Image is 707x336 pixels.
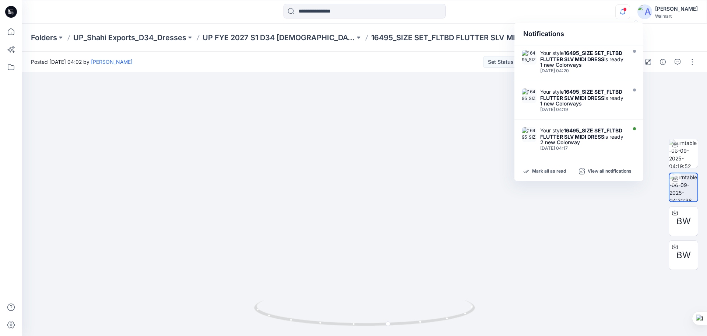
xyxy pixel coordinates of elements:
div: Your style is ready [540,50,625,62]
img: turntable-06-09-2025-04:20:38 [669,173,697,201]
img: 16495_SIZE SET_FLTBD FLUTTER SLV MIDI DRESS [522,89,537,103]
div: Saturday, September 06, 2025 04:19 [540,107,625,112]
div: Saturday, September 06, 2025 04:20 [540,68,625,73]
img: eyJhbGciOiJIUzI1NiIsImtpZCI6IjAiLCJzbHQiOiJzZXMiLCJ0eXAiOiJKV1QifQ.eyJkYXRhIjp7InR5cGUiOiJzdG9yYW... [173,14,557,336]
span: BW [676,249,691,262]
div: 2 new Colorway [540,140,625,145]
p: 16495_SIZE SET_FLTBD FLUTTER SLV MIDI DRESS [371,32,524,43]
p: View all notifications [588,168,632,175]
a: [PERSON_NAME] [91,59,133,65]
button: Details [657,56,669,68]
div: Walmart [655,13,698,19]
p: Mark all as read [532,168,566,175]
a: UP FYE 2027 S1 D34 [DEMOGRAPHIC_DATA] Dresses [203,32,355,43]
strong: 16495_SIZE SET_FLTBD FLUTTER SLV MIDI DRESS [540,89,622,101]
div: 1 new Colorways [540,101,625,106]
strong: 16495_SIZE SET_FLTBD FLUTTER SLV MIDI DRESS [540,127,622,140]
div: 1 new Colorways [540,62,625,67]
div: Your style is ready [540,127,625,140]
div: Saturday, September 06, 2025 04:17 [540,146,625,151]
img: avatar [637,4,652,19]
img: 16495_SIZE SET_FLTBD FLUTTER SLV MIDI DRESS [522,50,537,65]
div: Your style is ready [540,89,625,101]
div: [PERSON_NAME] [655,4,698,13]
strong: 16495_SIZE SET_FLTBD FLUTTER SLV MIDI DRESS [540,50,622,62]
img: 16495_SIZE SET_FLTBD FLUTTER SLV MIDI DRESS [522,127,537,142]
span: BW [676,215,691,228]
a: UP_Shahi Exports_D34_Dresses [73,32,186,43]
img: turntable-06-09-2025-04:19:52 [669,139,698,168]
a: Folders [31,32,57,43]
span: Posted [DATE] 04:02 by [31,58,133,66]
div: Notifications [514,23,643,45]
